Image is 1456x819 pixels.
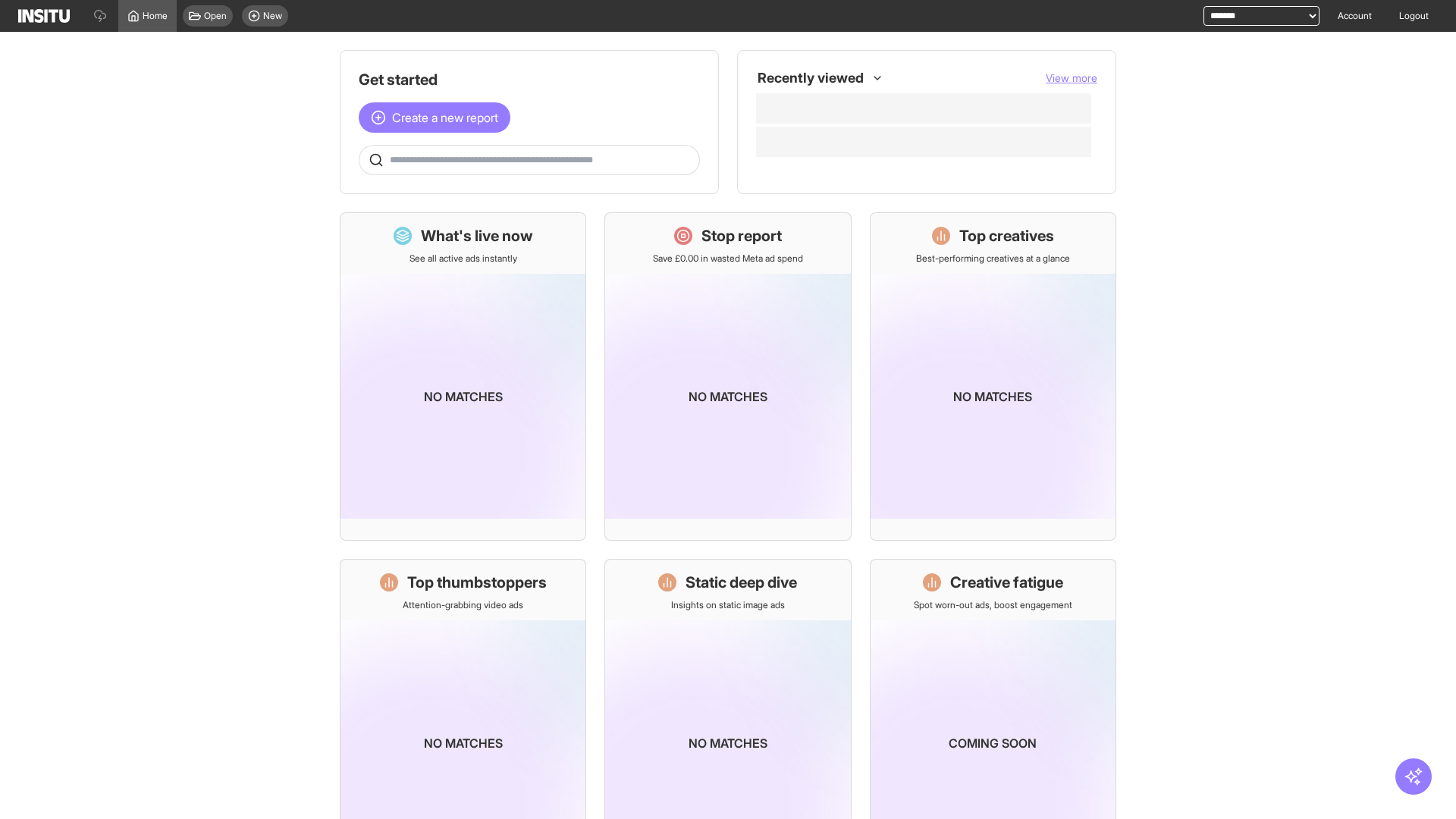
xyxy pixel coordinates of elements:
[263,10,282,22] span: New
[359,69,700,90] h1: Get started
[409,253,517,265] p: See all active ads instantly
[870,212,1116,541] a: Top creativesBest-performing creatives at a glanceNo matches
[424,388,503,406] p: No matches
[18,9,70,23] img: Logo
[424,734,503,752] p: No matches
[403,599,523,611] p: Attention-grabbing video ads
[359,102,510,133] button: Create a new report
[340,274,585,519] img: coming-soon-gradient_kfitwp.png
[689,388,767,406] p: No matches
[392,108,498,127] span: Create a new report
[1046,71,1097,84] span: View more
[871,274,1116,519] img: coming-soon-gradient_kfitwp.png
[953,388,1032,406] p: No matches
[1046,71,1097,86] button: View more
[653,253,803,265] p: Save £0.00 in wasted Meta ad spend
[204,10,227,22] span: Open
[701,225,782,246] h1: Stop report
[421,225,533,246] h1: What's live now
[959,225,1054,246] h1: Top creatives
[916,253,1070,265] p: Best-performing creatives at a glance
[143,10,168,22] span: Home
[604,212,851,541] a: Stop reportSave £0.00 in wasted Meta ad spendNo matches
[671,599,785,611] p: Insights on static image ads
[686,572,797,593] h1: Static deep dive
[605,274,850,519] img: coming-soon-gradient_kfitwp.png
[340,212,586,541] a: What's live nowSee all active ads instantlyNo matches
[407,572,547,593] h1: Top thumbstoppers
[689,734,767,752] p: No matches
